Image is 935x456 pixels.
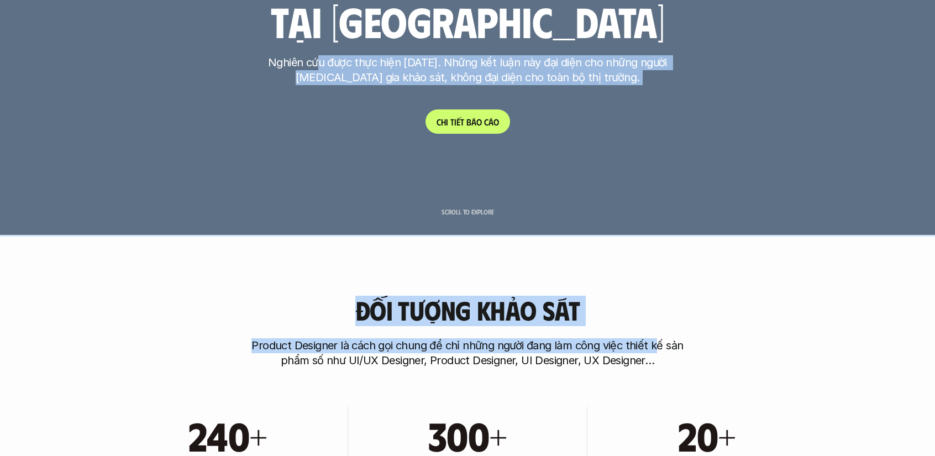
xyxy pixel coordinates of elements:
[484,117,488,127] span: c
[442,208,494,216] p: Scroll to explore
[488,117,493,127] span: á
[454,117,456,127] span: i
[437,117,441,127] span: C
[476,117,482,127] span: o
[493,117,499,127] span: o
[460,117,464,127] span: t
[450,117,454,127] span: t
[466,117,471,127] span: b
[441,117,446,127] span: h
[355,296,580,325] h3: Đối tượng khảo sát
[456,117,460,127] span: ế
[471,117,476,127] span: á
[446,117,448,127] span: i
[246,338,689,368] p: Product Designer là cách gọi chung để chỉ những người đang làm công việc thiết kế sản phẩm số như...
[260,55,675,85] p: Nghiên cứu được thực hiện [DATE]. Những kết luận này đại diện cho những người [MEDICAL_DATA] gia ...
[426,109,510,134] a: Chitiếtbáocáo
